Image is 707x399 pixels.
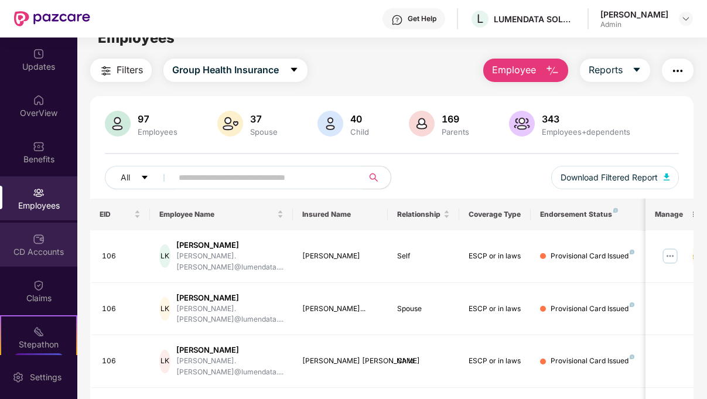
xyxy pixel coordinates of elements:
div: Employees [135,127,180,137]
img: svg+xml;base64,PHN2ZyB4bWxucz0iaHR0cDovL3d3dy53My5vcmcvMjAwMC9zdmciIHdpZHRoPSIyMSIgaGVpZ2h0PSIyMC... [33,326,45,337]
div: Employees+dependents [539,127,633,137]
div: LK [159,244,170,268]
div: Spouse [248,127,280,137]
div: Admin [600,20,668,29]
div: LK [159,350,170,373]
th: Manage [645,199,693,230]
th: Insured Name [293,199,388,230]
div: Self [397,251,450,262]
div: [PERSON_NAME] [176,240,284,251]
div: Provisional Card Issued [551,303,634,315]
span: Filters [117,63,143,77]
div: 97 [135,113,180,125]
div: New Challenge [14,353,63,363]
div: Provisional Card Issued [551,251,634,262]
img: svg+xml;base64,PHN2ZyBpZD0iRHJvcGRvd24tMzJ4MzIiIHhtbG5zPSJodHRwOi8vd3d3LnczLm9yZy8yMDAwL3N2ZyIgd2... [681,14,691,23]
div: Child [348,127,371,137]
img: svg+xml;base64,PHN2ZyBpZD0iSG9tZSIgeG1sbnM9Imh0dHA6Ly93d3cudzMub3JnLzIwMDAvc3ZnIiB3aWR0aD0iMjAiIG... [33,94,45,106]
button: Employee [483,59,568,82]
img: svg+xml;base64,PHN2ZyBpZD0iRW1wbG95ZWVzIiB4bWxucz0iaHR0cDovL3d3dy53My5vcmcvMjAwMC9zdmciIHdpZHRoPS... [33,187,45,199]
div: ESCP or in laws [469,303,521,315]
img: svg+xml;base64,PHN2ZyB4bWxucz0iaHR0cDovL3d3dy53My5vcmcvMjAwMC9zdmciIHdpZHRoPSI4IiBoZWlnaHQ9IjgiIH... [630,250,634,254]
div: [PERSON_NAME].[PERSON_NAME]@lumendata.... [176,251,284,273]
img: svg+xml;base64,PHN2ZyB4bWxucz0iaHR0cDovL3d3dy53My5vcmcvMjAwMC9zdmciIHdpZHRoPSIyNCIgaGVpZ2h0PSIyNC... [99,64,113,78]
span: Reports [589,63,623,77]
button: search [362,166,391,189]
span: search [362,173,385,182]
span: caret-down [632,65,641,76]
img: svg+xml;base64,PHN2ZyB4bWxucz0iaHR0cDovL3d3dy53My5vcmcvMjAwMC9zdmciIHdpZHRoPSIyNCIgaGVpZ2h0PSIyNC... [671,64,685,78]
div: 37 [248,113,280,125]
img: svg+xml;base64,PHN2ZyB4bWxucz0iaHR0cDovL3d3dy53My5vcmcvMjAwMC9zdmciIHhtbG5zOnhsaW5rPSJodHRwOi8vd3... [317,111,343,137]
th: Employee Name [150,199,293,230]
span: Employee Name [159,210,275,219]
img: svg+xml;base64,PHN2ZyB4bWxucz0iaHR0cDovL3d3dy53My5vcmcvMjAwMC9zdmciIHhtbG5zOnhsaW5rPSJodHRwOi8vd3... [509,111,535,137]
span: L [477,12,483,26]
span: All [121,171,130,184]
img: New Pazcare Logo [14,11,90,26]
img: svg+xml;base64,PHN2ZyB4bWxucz0iaHR0cDovL3d3dy53My5vcmcvMjAwMC9zdmciIHdpZHRoPSI4IiBoZWlnaHQ9IjgiIH... [630,354,634,359]
button: Reportscaret-down [580,59,650,82]
button: Download Filtered Report [551,166,679,189]
div: 169 [439,113,472,125]
div: [PERSON_NAME]... [302,303,379,315]
img: svg+xml;base64,PHN2ZyB4bWxucz0iaHR0cDovL3d3dy53My5vcmcvMjAwMC9zdmciIHhtbG5zOnhsaW5rPSJodHRwOi8vd3... [105,111,131,137]
div: 40 [348,113,371,125]
div: ESCP or in laws [469,251,521,262]
div: LUMENDATA SOLUTIONS INDIA PRIVATE LIMITED [494,13,576,25]
img: svg+xml;base64,PHN2ZyBpZD0iU2V0dGluZy0yMHgyMCIgeG1sbnM9Imh0dHA6Ly93d3cudzMub3JnLzIwMDAvc3ZnIiB3aW... [12,371,24,383]
img: svg+xml;base64,PHN2ZyB4bWxucz0iaHR0cDovL3d3dy53My5vcmcvMjAwMC9zdmciIHhtbG5zOnhsaW5rPSJodHRwOi8vd3... [409,111,435,137]
div: Stepathon [1,339,76,350]
span: Download Filtered Report [561,171,658,184]
div: 106 [102,356,141,367]
div: Endorsement Status [540,210,640,219]
div: [PERSON_NAME].[PERSON_NAME]@lumendata.... [176,303,284,326]
img: svg+xml;base64,PHN2ZyB4bWxucz0iaHR0cDovL3d3dy53My5vcmcvMjAwMC9zdmciIHdpZHRoPSI4IiBoZWlnaHQ9IjgiIH... [630,302,634,307]
div: [PERSON_NAME] [PERSON_NAME] [302,356,379,367]
img: svg+xml;base64,PHN2ZyBpZD0iQ0RfQWNjb3VudHMiIGRhdGEtbmFtZT0iQ0QgQWNjb3VudHMiIHhtbG5zPSJodHRwOi8vd3... [33,233,45,245]
button: Allcaret-down [105,166,176,189]
span: Employees [98,29,175,46]
div: Parents [439,127,472,137]
img: svg+xml;base64,PHN2ZyBpZD0iQ2xhaW0iIHhtbG5zPSJodHRwOi8vd3d3LnczLm9yZy8yMDAwL3N2ZyIgd2lkdGg9IjIwIi... [33,279,45,291]
img: svg+xml;base64,PHN2ZyB4bWxucz0iaHR0cDovL3d3dy53My5vcmcvMjAwMC9zdmciIHdpZHRoPSI4IiBoZWlnaHQ9IjgiIH... [613,208,618,213]
div: 106 [102,303,141,315]
button: Group Health Insurancecaret-down [163,59,308,82]
div: 106 [102,251,141,262]
img: svg+xml;base64,PHN2ZyBpZD0iVXBkYXRlZCIgeG1sbnM9Imh0dHA6Ly93d3cudzMub3JnLzIwMDAvc3ZnIiB3aWR0aD0iMj... [33,48,45,60]
div: Provisional Card Issued [551,356,634,367]
div: Child [397,356,450,367]
div: LK [159,297,170,320]
div: [PERSON_NAME] [176,292,284,303]
div: [PERSON_NAME] [600,9,668,20]
img: manageButton [661,247,679,265]
img: svg+xml;base64,PHN2ZyB4bWxucz0iaHR0cDovL3d3dy53My5vcmcvMjAwMC9zdmciIHhtbG5zOnhsaW5rPSJodHRwOi8vd3... [217,111,243,137]
th: Coverage Type [459,199,531,230]
img: svg+xml;base64,PHN2ZyB4bWxucz0iaHR0cDovL3d3dy53My5vcmcvMjAwMC9zdmciIHhtbG5zOnhsaW5rPSJodHRwOi8vd3... [545,64,559,78]
span: Employee [492,63,536,77]
th: EID [90,199,150,230]
div: [PERSON_NAME] [176,345,284,356]
div: [PERSON_NAME] [302,251,379,262]
span: EID [100,210,132,219]
div: [PERSON_NAME].[PERSON_NAME]@lumendata.... [176,356,284,378]
div: Get Help [408,14,436,23]
div: Spouse [397,303,450,315]
span: caret-down [289,65,299,76]
div: ESCP or in laws [469,356,521,367]
th: Relationship [388,199,459,230]
span: Group Health Insurance [172,63,279,77]
img: svg+xml;base64,PHN2ZyBpZD0iQmVuZWZpdHMiIHhtbG5zPSJodHRwOi8vd3d3LnczLm9yZy8yMDAwL3N2ZyIgd2lkdGg9Ij... [33,141,45,152]
img: svg+xml;base64,PHN2ZyB4bWxucz0iaHR0cDovL3d3dy53My5vcmcvMjAwMC9zdmciIHhtbG5zOnhsaW5rPSJodHRwOi8vd3... [664,173,670,180]
div: 343 [539,113,633,125]
img: svg+xml;base64,PHN2ZyBpZD0iSGVscC0zMngzMiIgeG1sbnM9Imh0dHA6Ly93d3cudzMub3JnLzIwMDAvc3ZnIiB3aWR0aD... [391,14,403,26]
button: Filters [90,59,152,82]
span: caret-down [141,173,149,183]
div: Settings [26,371,65,383]
span: Relationship [397,210,441,219]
